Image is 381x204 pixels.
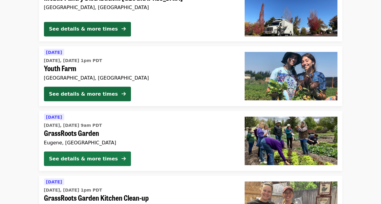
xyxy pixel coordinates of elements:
[46,50,62,54] span: [DATE]
[44,75,235,81] div: [GEOGRAPHIC_DATA], [GEOGRAPHIC_DATA]
[49,90,118,97] div: See details & more times
[44,128,235,137] span: GrassRoots Garden
[44,22,131,36] button: See details & more times
[44,5,235,10] div: [GEOGRAPHIC_DATA], [GEOGRAPHIC_DATA]
[39,46,342,106] a: See details for "Youth Farm"
[44,122,102,128] time: [DATE], [DATE] 9am PDT
[44,151,131,166] button: See details & more times
[122,91,126,97] i: arrow-right icon
[46,179,62,184] span: [DATE]
[44,64,235,72] span: Youth Farm
[122,156,126,161] i: arrow-right icon
[44,87,131,101] button: See details & more times
[44,140,235,145] div: Eugene, [GEOGRAPHIC_DATA]
[44,193,235,202] span: GrassRoots Garden Kitchen Clean-up
[122,26,126,32] i: arrow-right icon
[46,114,62,119] span: [DATE]
[49,25,118,33] div: See details & more times
[44,57,102,64] time: [DATE], [DATE] 1pm PDT
[44,187,102,193] time: [DATE], [DATE] 1pm PDT
[245,52,337,100] img: Youth Farm organized by FOOD For Lane County
[245,117,337,165] img: GrassRoots Garden organized by FOOD For Lane County
[39,111,342,171] a: See details for "GrassRoots Garden"
[49,155,118,162] div: See details & more times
